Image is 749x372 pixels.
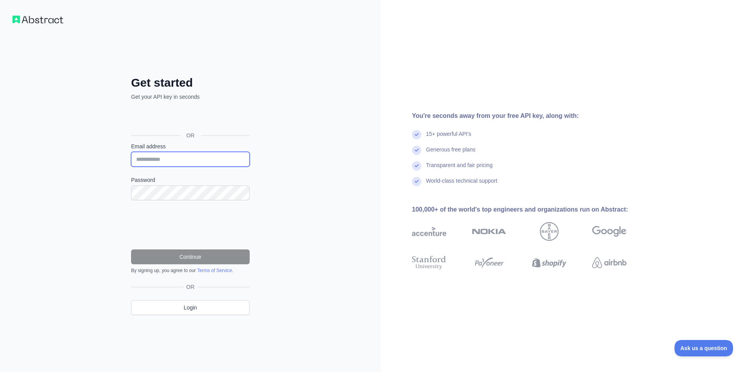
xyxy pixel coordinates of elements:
p: Get your API key in seconds [131,93,250,101]
img: check mark [412,161,421,171]
iframe: Nút Đăng nhập bằng Google [127,109,252,126]
img: shopify [532,254,566,271]
iframe: Toggle Customer Support [674,340,733,356]
img: stanford university [412,254,446,271]
div: World-class technical support [426,177,497,192]
img: accenture [412,222,446,241]
div: Transparent and fair pricing [426,161,493,177]
a: Terms of Service [197,268,232,273]
div: 15+ powerful API's [426,130,471,146]
span: OR [180,132,201,139]
img: Workflow [12,16,63,23]
img: airbnb [592,254,627,271]
label: Email address [131,142,250,150]
div: Generous free plans [426,146,476,161]
span: OR [183,283,198,291]
div: 100,000+ of the world's top engineers and organizations run on Abstract: [412,205,651,214]
iframe: reCAPTCHA [131,210,250,240]
img: check mark [412,177,421,186]
img: bayer [540,222,559,241]
img: nokia [472,222,506,241]
img: google [592,222,627,241]
button: Continue [131,249,250,264]
label: Password [131,176,250,184]
img: check mark [412,146,421,155]
a: Login [131,300,250,315]
img: payoneer [472,254,506,271]
h2: Get started [131,76,250,90]
div: You're seconds away from your free API key, along with: [412,111,651,121]
div: By signing up, you agree to our . [131,267,250,274]
img: check mark [412,130,421,139]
